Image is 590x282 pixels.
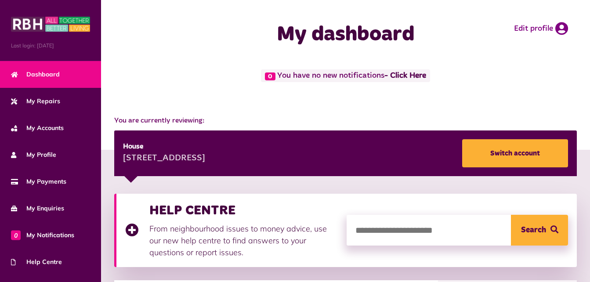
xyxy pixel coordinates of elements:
span: Last login: [DATE] [11,42,90,50]
p: From neighbourhood issues to money advice, use our new help centre to find answers to your questi... [149,223,338,258]
span: 0 [11,230,21,240]
button: Search [511,215,568,246]
img: MyRBH [11,15,90,33]
span: My Profile [11,150,56,159]
span: My Accounts [11,123,64,133]
span: Search [521,215,546,246]
span: My Notifications [11,231,74,240]
h1: My dashboard [232,22,459,47]
span: My Repairs [11,97,60,106]
span: My Payments [11,177,66,186]
a: Edit profile [514,22,568,35]
span: Help Centre [11,257,62,267]
span: Dashboard [11,70,60,79]
h3: HELP CENTRE [149,202,338,218]
span: You have no new notifications [261,69,430,82]
div: [STREET_ADDRESS] [123,152,205,165]
a: - Click Here [384,72,426,80]
div: House [123,141,205,152]
a: Switch account [462,139,568,167]
span: 0 [265,72,275,80]
span: You are currently reviewing: [114,116,577,126]
span: My Enquiries [11,204,64,213]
